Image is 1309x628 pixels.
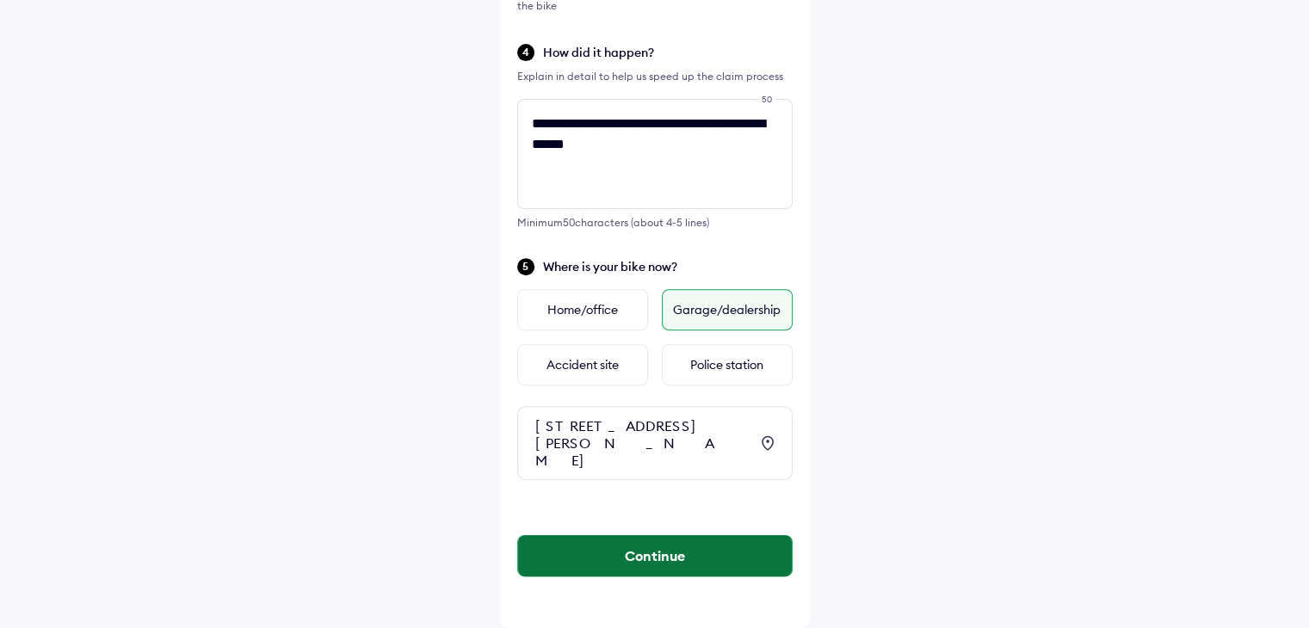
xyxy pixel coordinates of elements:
span: Where is your bike now? [543,258,793,275]
div: Garage/dealership [662,289,793,330]
div: [STREET_ADDRESS][PERSON_NAME] [535,417,749,469]
button: Continue [518,535,792,576]
div: Explain in detail to help us speed up the claim process [517,68,793,85]
div: Accident site [517,344,648,385]
div: Police station [662,344,793,385]
div: Home/office [517,289,648,330]
div: Minimum 50 characters (about 4-5 lines) [517,216,793,229]
span: How did it happen? [543,44,793,61]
